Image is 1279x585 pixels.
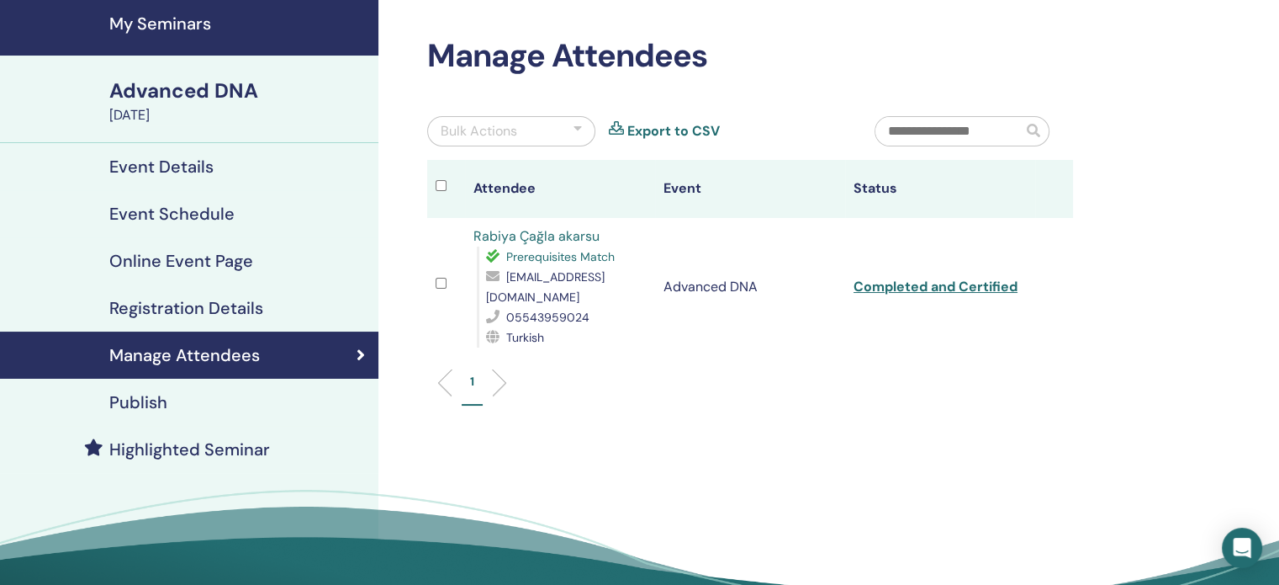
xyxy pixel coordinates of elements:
h4: Registration Details [109,298,263,318]
h4: Online Event Page [109,251,253,271]
a: Completed and Certified [854,278,1017,295]
h2: Manage Attendees [427,37,1073,76]
a: Export to CSV [627,121,720,141]
p: 1 [470,373,474,391]
div: Advanced DNA [109,77,368,105]
span: [EMAIL_ADDRESS][DOMAIN_NAME] [486,269,605,305]
th: Event [655,160,845,218]
h4: Event Details [109,157,214,177]
a: Rabiya Çağla akarsu [473,227,600,245]
h4: Event Schedule [109,204,235,224]
span: 05543959024 [506,310,589,325]
a: Advanced DNA[DATE] [99,77,378,125]
h4: My Seminars [109,13,368,34]
th: Attendee [465,160,655,218]
div: Bulk Actions [441,121,517,141]
span: Prerequisites Match [506,249,615,264]
span: Turkish [506,330,544,345]
h4: Publish [109,392,167,412]
div: [DATE] [109,105,368,125]
div: Open Intercom Messenger [1222,528,1262,568]
td: Advanced DNA [655,218,845,356]
h4: Manage Attendees [109,345,260,365]
h4: Highlighted Seminar [109,439,270,460]
th: Status [845,160,1035,218]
